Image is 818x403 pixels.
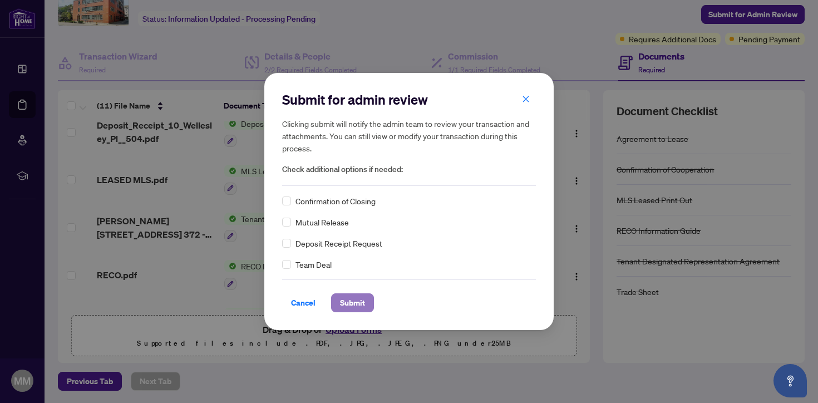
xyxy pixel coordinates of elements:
[291,294,316,312] span: Cancel
[331,293,374,312] button: Submit
[282,91,536,109] h2: Submit for admin review
[295,258,332,271] span: Team Deal
[295,237,382,249] span: Deposit Receipt Request
[282,117,536,154] h5: Clicking submit will notify the admin team to review your transaction and attachments. You can st...
[340,294,365,312] span: Submit
[295,195,376,207] span: Confirmation of Closing
[282,293,324,312] button: Cancel
[773,364,807,397] button: Open asap
[282,163,536,176] span: Check additional options if needed:
[295,216,349,228] span: Mutual Release
[522,95,530,103] span: close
